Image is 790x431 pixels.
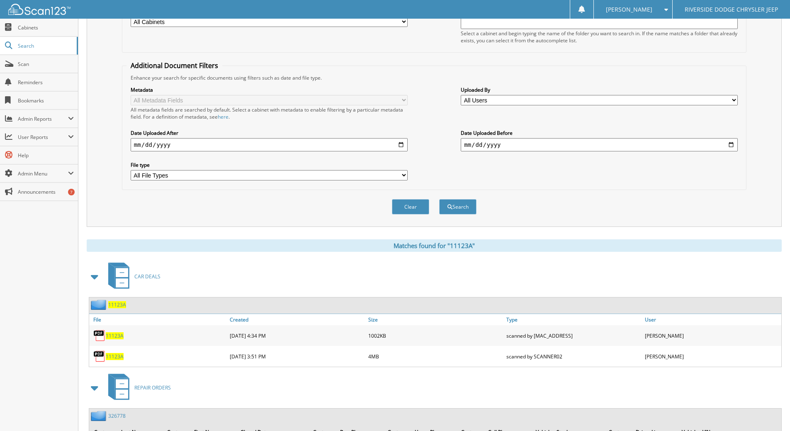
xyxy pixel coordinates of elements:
[131,86,408,93] label: Metadata
[18,134,68,141] span: User Reports
[366,348,505,365] div: 4MB
[103,260,160,293] a: CAR DEALS
[228,314,366,325] a: Created
[461,86,738,93] label: Uploaded By
[91,411,108,421] img: folder2.png
[126,61,222,70] legend: Additional Document Filters
[91,300,108,310] img: folder2.png
[134,384,171,391] span: REPAIR ORDERS
[643,348,781,365] div: [PERSON_NAME]
[18,61,74,68] span: Scan
[228,327,366,344] div: [DATE] 4:34 PM
[18,115,68,122] span: Admin Reports
[461,30,738,44] div: Select a cabinet and begin typing the name of the folder you want to search in. If the name match...
[131,138,408,151] input: start
[366,327,505,344] div: 1002KB
[108,412,126,419] a: 326778
[103,371,171,404] a: REPAIR ORDERS
[392,199,429,214] button: Clear
[643,314,781,325] a: User
[504,348,643,365] div: scanned by SCANNER02
[93,329,106,342] img: PDF.png
[108,301,126,308] a: 11123A
[685,7,778,12] span: RIVERSIDE DODGE CHRYSLER JEEP
[18,170,68,177] span: Admin Menu
[504,327,643,344] div: scanned by [MAC_ADDRESS]
[68,189,75,195] div: 7
[18,188,74,195] span: Announcements
[461,138,738,151] input: end
[126,74,742,81] div: Enhance your search for specific documents using filters such as date and file type.
[18,24,74,31] span: Cabinets
[106,353,124,360] a: 11123A
[18,42,73,49] span: Search
[366,314,505,325] a: Size
[504,314,643,325] a: Type
[87,239,782,252] div: Matches found for "11123A"
[228,348,366,365] div: [DATE] 3:51 PM
[218,113,228,120] a: here
[93,350,106,363] img: PDF.png
[131,161,408,168] label: File type
[8,4,70,15] img: scan123-logo-white.svg
[131,129,408,136] label: Date Uploaded After
[131,106,408,120] div: All metadata fields are searched by default. Select a cabinet with metadata to enable filtering b...
[439,199,476,214] button: Search
[18,79,74,86] span: Reminders
[606,7,652,12] span: [PERSON_NAME]
[106,332,124,339] a: 11123A
[18,97,74,104] span: Bookmarks
[643,327,781,344] div: [PERSON_NAME]
[461,129,738,136] label: Date Uploaded Before
[134,273,160,280] span: CAR DEALS
[89,314,228,325] a: File
[18,152,74,159] span: Help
